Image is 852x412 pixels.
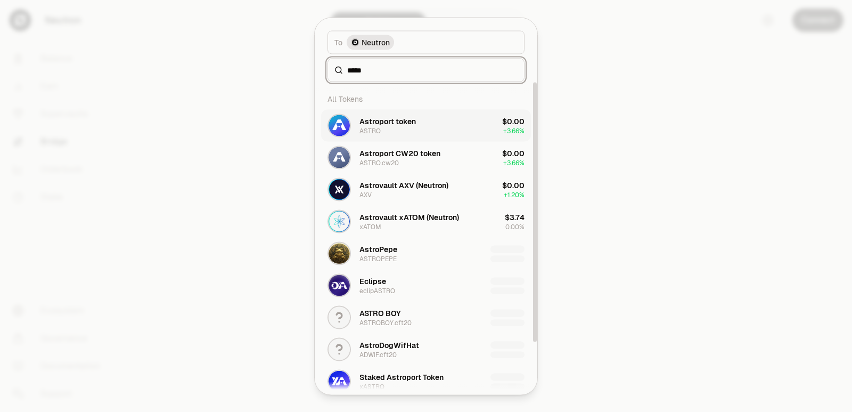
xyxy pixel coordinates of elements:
[359,382,384,391] div: xASTRO
[321,88,531,109] div: All Tokens
[321,365,531,397] button: xASTRO LogoStaked Astroport TokenxASTRO
[359,340,419,350] div: AstroDogWifHat
[321,301,531,333] button: ASTRO BOYASTROBOY.cft20
[321,205,531,237] button: xATOM LogoAstrovault xATOM (Neutron)xATOM$3.740.00%
[321,141,531,173] button: ASTRO.cw20 LogoAstroport CW20 tokenASTRO.cw20$0.00+3.66%
[505,222,525,231] span: 0.00%
[359,158,399,167] div: ASTRO.cw20
[502,148,525,158] div: $0.00
[321,173,531,205] button: AXV LogoAstrovault AXV (Neutron)AXV$0.00+1.20%
[359,318,412,327] div: ASTROBOY.cft20
[359,276,386,286] div: Eclipse
[321,237,531,269] button: ASTROPEPE LogoAstroPepeASTROPEPE
[359,254,397,263] div: ASTROPEPE
[502,180,525,190] div: $0.00
[329,211,350,232] img: xATOM Logo
[362,37,390,47] span: Neutron
[504,190,525,199] span: + 1.20%
[321,269,531,301] button: eclipASTRO LogoEclipseeclipASTRO
[321,109,531,141] button: ASTRO LogoAstroport tokenASTRO$0.00+3.66%
[359,180,448,190] div: Astrovault AXV (Neutron)
[329,243,350,264] img: ASTROPEPE Logo
[327,30,525,54] button: ToNeutron LogoNeutron
[503,158,525,167] span: + 3.66%
[359,148,440,158] div: Astroport CW20 token
[359,308,401,318] div: ASTRO BOY
[502,116,525,126] div: $0.00
[503,126,525,135] span: + 3.66%
[329,370,350,392] img: xASTRO Logo
[329,147,350,168] img: ASTRO.cw20 Logo
[359,116,416,126] div: Astroport token
[359,212,459,222] div: Astrovault xATOM (Neutron)
[352,39,358,45] img: Neutron Logo
[359,126,381,135] div: ASTRO
[329,115,350,136] img: ASTRO Logo
[329,274,350,296] img: eclipASTRO Logo
[359,190,372,199] div: AXV
[359,350,397,359] div: ADWIF.cft20
[505,212,525,222] div: $3.74
[329,179,350,200] img: AXV Logo
[359,244,397,254] div: AstroPepe
[359,371,444,382] div: Staked Astroport Token
[359,286,395,295] div: eclipASTRO
[321,333,531,365] button: AstroDogWifHatADWIF.cft20
[359,222,381,231] div: xATOM
[334,37,342,47] span: To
